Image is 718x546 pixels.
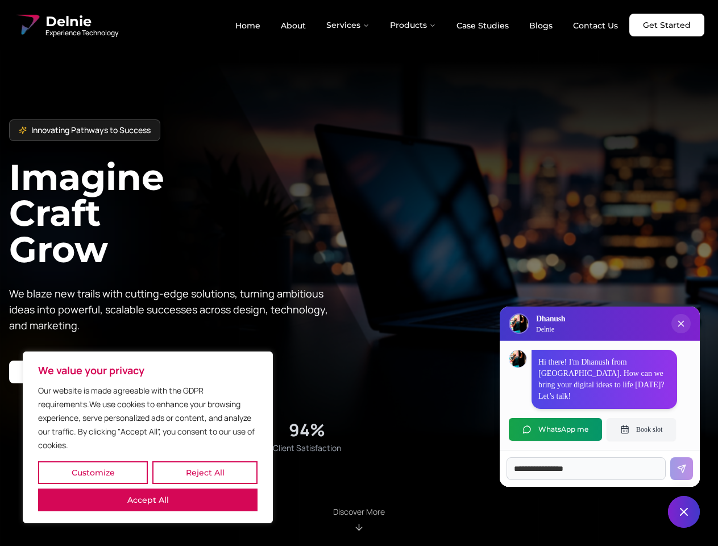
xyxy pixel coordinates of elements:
[272,16,315,35] a: About
[509,418,602,441] button: WhatsApp me
[38,363,258,377] p: We value your privacy
[226,16,269,35] a: Home
[509,350,526,367] img: Dhanush
[9,159,359,267] h1: Imagine Craft Grow
[14,11,118,39] a: Delnie Logo Full
[333,506,385,532] div: Scroll to About section
[317,14,379,36] button: Services
[520,16,562,35] a: Blogs
[629,14,704,36] a: Get Started
[447,16,518,35] a: Case Studies
[9,286,337,333] p: We blaze new trails with cutting-edge solutions, turning ambitious ideas into powerful, scalable ...
[38,384,258,452] p: Our website is made agreeable with the GDPR requirements.We use cookies to enhance your browsing ...
[607,418,676,441] button: Book slot
[45,13,118,31] span: Delnie
[668,496,700,528] button: Close chat
[536,325,565,334] p: Delnie
[273,442,341,454] span: Client Satisfaction
[152,461,258,484] button: Reject All
[538,357,670,402] p: Hi there! I'm Dhanush from [GEOGRAPHIC_DATA]. How can we bring your digital ideas to life [DATE]?...
[510,315,528,333] img: Delnie Logo
[38,461,148,484] button: Customize
[14,11,41,39] img: Delnie Logo
[9,361,139,383] a: Start your project with us
[31,125,151,136] span: Innovating Pathways to Success
[38,489,258,511] button: Accept All
[381,14,445,36] button: Products
[333,506,385,518] p: Discover More
[671,314,691,333] button: Close chat popup
[226,14,627,36] nav: Main
[564,16,627,35] a: Contact Us
[536,313,565,325] h3: Dhanush
[289,420,325,440] div: 94%
[45,28,118,38] span: Experience Technology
